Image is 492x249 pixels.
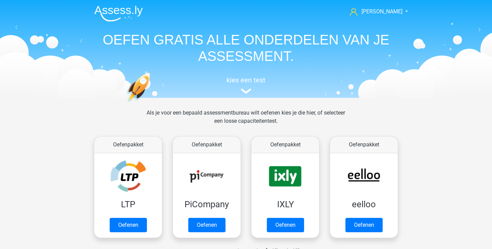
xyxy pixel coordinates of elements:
img: assessment [241,89,251,94]
a: Oefenen [345,218,383,232]
a: Oefenen [188,218,225,232]
img: oefenen [126,73,177,134]
span: [PERSON_NAME] [361,8,402,15]
h1: OEFEN GRATIS ALLE ONDERDELEN VAN JE ASSESSMENT. [89,31,403,64]
a: kies een test [89,76,403,94]
a: [PERSON_NAME] [347,8,403,16]
h5: kies een test [89,76,403,84]
img: Assessly [94,5,143,22]
a: Oefenen [110,218,147,232]
div: Als je voor een bepaald assessmentbureau wilt oefenen kies je die hier, of selecteer een losse ca... [141,109,351,133]
a: Oefenen [267,218,304,232]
